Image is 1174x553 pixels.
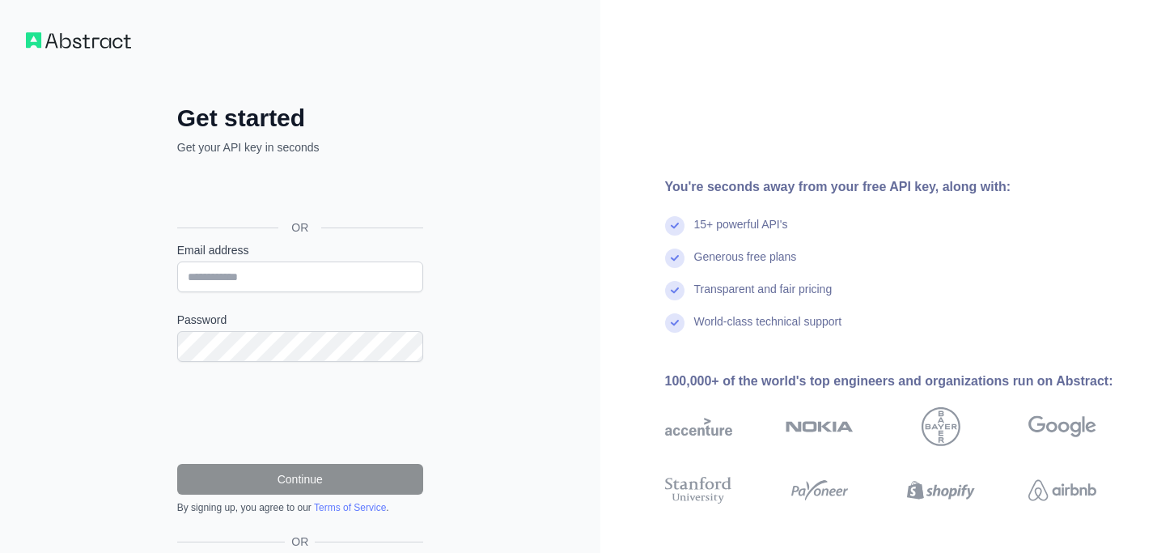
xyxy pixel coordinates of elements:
[786,407,854,446] img: nokia
[665,372,1149,391] div: 100,000+ of the world's top engineers and organizations run on Abstract:
[665,249,684,268] img: check mark
[278,219,321,236] span: OR
[694,313,842,346] div: World-class technical support
[922,407,960,446] img: bayer
[665,177,1149,197] div: You're seconds away from your free API key, along with:
[177,464,423,495] button: Continue
[177,242,423,258] label: Email address
[665,407,733,446] img: accenture
[665,216,684,236] img: check mark
[177,312,423,328] label: Password
[177,501,423,514] div: By signing up, you agree to our .
[314,502,386,513] a: Terms of Service
[694,281,833,313] div: Transparent and fair pricing
[177,104,423,133] h2: Get started
[694,216,788,249] div: 15+ powerful API's
[665,474,733,508] img: stanford university
[285,534,315,550] span: OR
[786,474,854,508] img: payoneer
[665,281,684,300] img: check mark
[1028,474,1096,508] img: airbnb
[665,313,684,333] img: check mark
[177,139,423,155] p: Get your API key in seconds
[169,173,428,209] iframe: Bouton "Se connecter avec Google"
[907,474,975,508] img: shopify
[177,381,423,445] iframe: reCAPTCHA
[177,173,420,209] div: Se connecter avec Google. S'ouvre dans un nouvel onglet.
[1028,407,1096,446] img: google
[26,32,131,49] img: Workflow
[694,249,797,281] div: Generous free plans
